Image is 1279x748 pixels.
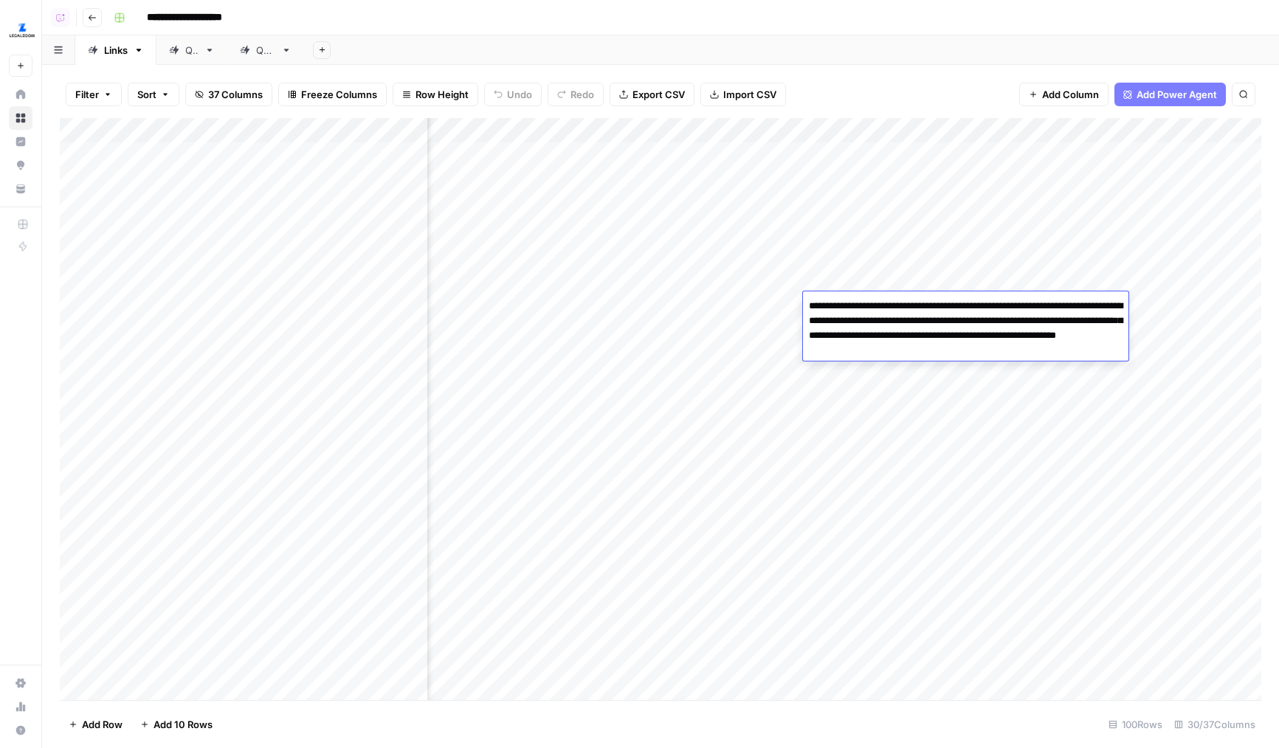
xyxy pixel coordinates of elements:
[9,153,32,177] a: Opportunities
[570,87,594,102] span: Redo
[185,43,199,58] div: QA
[393,83,478,106] button: Row Height
[9,130,32,153] a: Insights
[66,83,122,106] button: Filter
[9,177,32,201] a: Your Data
[137,87,156,102] span: Sort
[9,671,32,695] a: Settings
[131,713,221,736] button: Add 10 Rows
[9,17,35,44] img: LegalZoom Logo
[208,87,263,102] span: 37 Columns
[227,35,304,65] a: QA2
[416,87,469,102] span: Row Height
[723,87,776,102] span: Import CSV
[1042,87,1099,102] span: Add Column
[1168,713,1261,736] div: 30/37 Columns
[82,717,123,732] span: Add Row
[185,83,272,106] button: 37 Columns
[700,83,786,106] button: Import CSV
[9,83,32,106] a: Home
[507,87,532,102] span: Undo
[104,43,128,58] div: Links
[1137,87,1217,102] span: Add Power Agent
[1019,83,1109,106] button: Add Column
[278,83,387,106] button: Freeze Columns
[75,35,156,65] a: Links
[1114,83,1226,106] button: Add Power Agent
[301,87,377,102] span: Freeze Columns
[610,83,694,106] button: Export CSV
[128,83,179,106] button: Sort
[548,83,604,106] button: Redo
[154,717,213,732] span: Add 10 Rows
[256,43,275,58] div: QA2
[9,718,32,742] button: Help + Support
[75,87,99,102] span: Filter
[484,83,542,106] button: Undo
[1103,713,1168,736] div: 100 Rows
[156,35,227,65] a: QA
[9,12,32,49] button: Workspace: LegalZoom
[9,106,32,130] a: Browse
[632,87,685,102] span: Export CSV
[9,695,32,718] a: Usage
[60,713,131,736] button: Add Row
